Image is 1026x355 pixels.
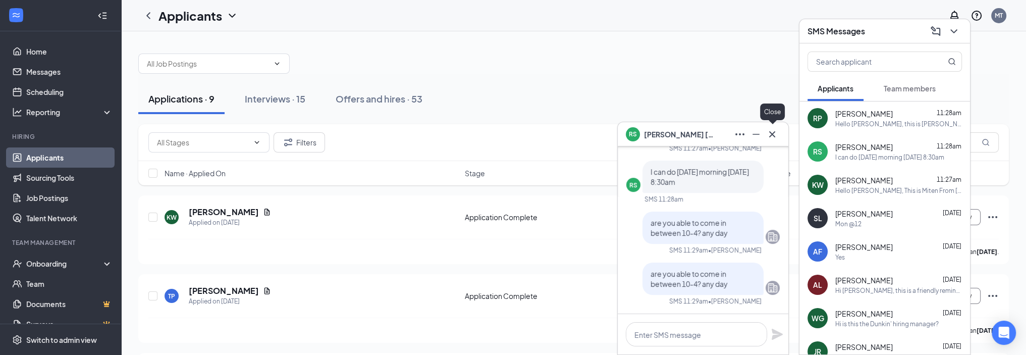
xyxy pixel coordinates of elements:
span: Applicants [818,84,853,93]
button: ComposeMessage [928,23,944,39]
svg: Notifications [948,10,960,22]
div: Reporting [26,107,113,117]
svg: Settings [12,335,22,345]
div: Hi [PERSON_NAME], this is a friendly reminder. Your interview with [PERSON_NAME]' for 5AM Crew Me... [835,286,962,295]
button: Minimize [748,126,764,142]
a: Home [26,41,113,62]
span: are you able to come in between 10-4? any day [651,269,728,288]
svg: ChevronDown [253,138,261,146]
span: [DATE] [943,342,961,350]
span: Stage [465,168,485,178]
svg: Collapse [97,11,107,21]
div: AL [813,280,822,290]
span: Name · Applied On [165,168,226,178]
span: • [PERSON_NAME] [708,246,762,255]
div: Offers and hires · 53 [336,92,422,105]
div: TP [168,292,175,300]
a: DocumentsCrown [26,294,113,314]
span: [PERSON_NAME] [835,109,893,119]
span: Team members [884,84,936,93]
a: Scheduling [26,82,113,102]
span: • [PERSON_NAME] [708,297,762,306]
span: [DATE] [943,209,961,217]
span: [PERSON_NAME] [835,142,893,152]
svg: ChevronDown [273,60,281,68]
div: Applied on [DATE] [189,218,271,228]
a: SurveysCrown [26,314,113,334]
div: SL [814,213,822,223]
div: Hello [PERSON_NAME], this is [PERSON_NAME] from [GEOGRAPHIC_DATA] located at [STREET_ADDRESS], wa... [835,120,962,128]
div: Mon @12 [835,220,861,228]
span: I can do [DATE] morning [DATE] 8:30am [651,167,749,186]
svg: Minimize [750,128,762,140]
h5: [PERSON_NAME] [189,285,259,296]
div: MT [995,11,1003,20]
a: Talent Network [26,208,113,228]
div: Application Complete [465,291,612,301]
div: Application Complete [465,212,612,222]
button: Cross [764,126,780,142]
span: [DATE] [943,276,961,283]
svg: MagnifyingGlass [982,138,990,146]
input: Search applicant [808,52,928,71]
div: Applied on [DATE] [189,296,271,307]
span: are you able to come in between 10-4? any day [651,218,728,237]
svg: Ellipses [734,128,746,140]
span: [PERSON_NAME] [835,342,893,352]
svg: QuestionInfo [970,10,983,22]
a: Team [26,274,113,294]
span: [PERSON_NAME] [835,175,893,185]
svg: Plane [771,328,783,340]
a: Sourcing Tools [26,168,113,188]
svg: Filter [282,136,294,148]
span: 11:27am [937,176,961,183]
span: 11:28am [937,142,961,150]
a: Messages [26,62,113,82]
div: SMS 11:27am [669,144,708,153]
svg: Company [767,231,779,243]
h5: [PERSON_NAME] [189,207,259,218]
svg: MagnifyingGlass [948,58,956,66]
button: Ellipses [732,126,748,142]
svg: Document [263,287,271,295]
span: [DATE] [943,242,961,250]
div: Team Management [12,238,111,247]
div: SMS 11:29am [669,246,708,255]
div: SMS 11:29am [669,297,708,306]
svg: WorkstreamLogo [11,10,21,20]
span: [PERSON_NAME] [835,209,893,219]
svg: UserCheck [12,259,22,269]
input: All Job Postings [147,58,269,69]
span: [PERSON_NAME] [835,242,893,252]
div: RP [813,113,822,123]
input: All Stages [157,137,249,148]
div: RS [813,146,822,157]
div: Hello [PERSON_NAME], This is Miten From [GEOGRAPHIC_DATA] located at [STREET_ADDRESS] Wanted to s... [835,186,962,195]
svg: ChevronDown [948,25,960,37]
div: I can do [DATE] morning [DATE] 8:30am [835,153,944,162]
div: KW [812,180,824,190]
svg: ChevronDown [226,10,238,22]
div: Open Intercom Messenger [992,321,1016,345]
svg: Cross [766,128,778,140]
span: [PERSON_NAME] [835,309,893,319]
b: [DATE] [977,248,997,256]
span: [PERSON_NAME] [835,275,893,285]
button: ChevronDown [946,23,962,39]
h3: SMS Messages [807,26,865,37]
svg: ComposeMessage [930,25,942,37]
h1: Applicants [158,7,222,24]
svg: Document [263,208,271,216]
div: Close [760,104,785,120]
svg: Analysis [12,107,22,117]
div: Hi is this the Dunkin' hiring manager? [835,320,939,328]
div: Hiring [12,132,111,141]
div: Applications · 9 [148,92,214,105]
svg: ChevronLeft [142,10,154,22]
div: AF [813,246,822,257]
div: Switch to admin view [26,335,97,345]
span: [PERSON_NAME] [PERSON_NAME] [644,129,715,140]
button: Filter Filters [274,132,325,153]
